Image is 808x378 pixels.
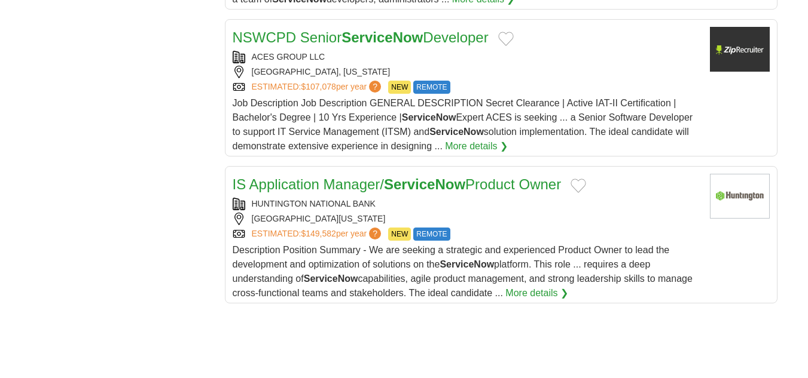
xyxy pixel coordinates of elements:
span: ? [369,228,381,239]
strong: ServiceNow [440,259,494,269]
button: Add to favorite jobs [571,179,586,193]
strong: ServiceNow [402,112,456,122]
span: REMOTE [413,228,450,241]
span: $107,078 [301,82,336,91]
span: Job Description Job Description GENERAL DESCRIPTION Secret Clearance | Active IAT-II Certificatio... [233,98,693,151]
span: NEW [388,81,411,94]
a: More details ❯ [505,286,568,300]
a: HUNTINGTON NATIONAL BANK [252,199,376,208]
div: ACES GROUP LLC [233,51,700,63]
a: IS Application Manager/ServiceNowProduct Owner [233,176,562,192]
img: Company logo [710,27,770,72]
div: [GEOGRAPHIC_DATA], [US_STATE] [233,66,700,78]
span: REMOTE [413,81,450,94]
a: More details ❯ [445,139,508,153]
a: ESTIMATED:$149,582per year? [252,228,384,241]
button: Add to favorite jobs [498,32,514,46]
strong: ServiceNow [304,273,358,284]
strong: ServiceNow [342,29,423,45]
span: NEW [388,228,411,241]
span: $149,582 [301,229,336,238]
span: ? [369,81,381,93]
img: Huntington National Bank logo [710,174,770,219]
strong: ServiceNow [384,176,465,192]
a: ESTIMATED:$107,078per year? [252,81,384,94]
span: Description Position Summary - We are seeking a strategic and experienced Product Owner to lead t... [233,245,693,298]
strong: ServiceNow [429,127,484,137]
a: NSWCPD SeniorServiceNowDeveloper [233,29,489,45]
div: [GEOGRAPHIC_DATA][US_STATE] [233,213,700,225]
